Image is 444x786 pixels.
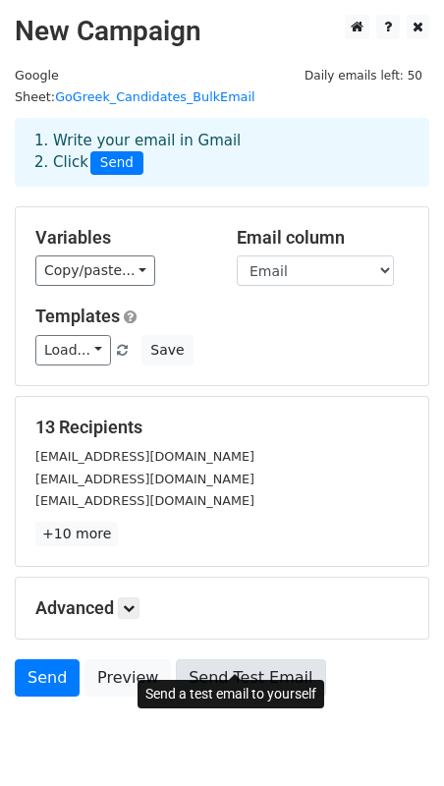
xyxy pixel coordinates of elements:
small: Google Sheet: [15,68,254,105]
span: Send [90,151,143,175]
a: Send [15,659,80,697]
h5: Advanced [35,597,409,619]
h5: 13 Recipients [35,417,409,438]
h2: New Campaign [15,15,429,48]
h5: Variables [35,227,207,249]
span: Daily emails left: 50 [298,65,429,86]
a: Copy/paste... [35,255,155,286]
a: +10 more [35,522,118,546]
a: Preview [84,659,171,697]
button: Save [141,335,193,365]
a: Load... [35,335,111,365]
iframe: Chat Widget [346,692,444,786]
h5: Email column [237,227,409,249]
a: Send Test Email [176,659,325,697]
small: [EMAIL_ADDRESS][DOMAIN_NAME] [35,472,254,486]
div: 1. Write your email in Gmail 2. Click [20,130,424,175]
a: Templates [35,306,120,326]
a: GoGreek_Candidates_BulkEmail [55,89,254,104]
small: [EMAIL_ADDRESS][DOMAIN_NAME] [35,493,254,508]
div: Send a test email to yourself [138,680,324,708]
small: [EMAIL_ADDRESS][DOMAIN_NAME] [35,449,254,464]
a: Daily emails left: 50 [298,68,429,83]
